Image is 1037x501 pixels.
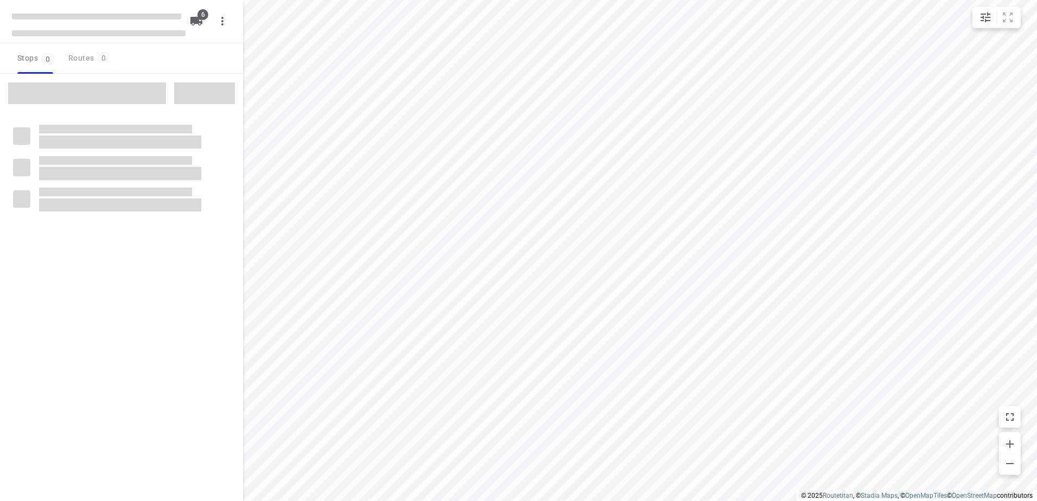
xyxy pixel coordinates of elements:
[823,492,853,499] a: Routetitan
[801,492,1033,499] li: © 2025 , © , © © contributors
[861,492,898,499] a: Stadia Maps
[952,492,997,499] a: OpenStreetMap
[972,7,1021,28] div: small contained button group
[905,492,947,499] a: OpenMapTiles
[975,7,996,28] button: Map settings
